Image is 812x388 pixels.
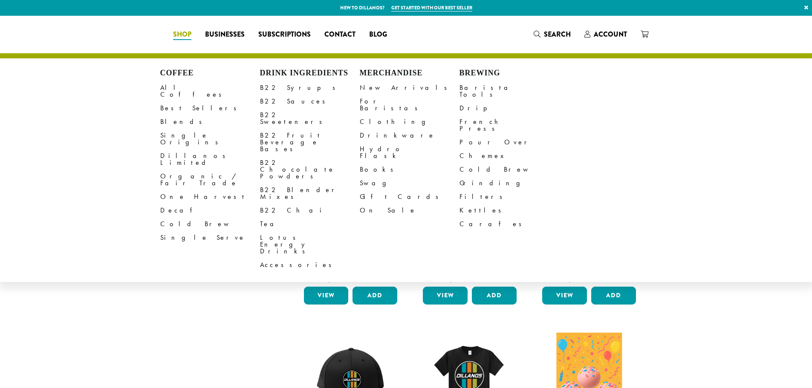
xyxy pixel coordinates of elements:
[369,29,387,40] span: Blog
[423,287,468,305] a: View
[472,287,517,305] button: Add
[160,204,260,217] a: Decaf
[459,176,559,190] a: Grinding
[360,204,459,217] a: On Sale
[160,69,260,78] h4: Coffee
[205,29,245,40] span: Businesses
[160,115,260,129] a: Blends
[360,81,459,95] a: New Arrivals
[360,115,459,129] a: Clothing
[540,148,638,283] a: Bodum Handheld Milk Frother $10.00
[353,287,397,305] button: Add
[360,129,459,142] a: Drinkware
[594,29,627,39] span: Account
[459,204,559,217] a: Kettles
[421,148,519,283] a: Bodum Electric Water Kettle $25.00
[160,149,260,170] a: Dillanos Limited
[160,170,260,190] a: Organic / Fair Trade
[304,287,349,305] a: View
[459,69,559,78] h4: Brewing
[459,163,559,176] a: Cold Brew
[260,108,360,129] a: B22 Sweeteners
[459,81,559,101] a: Barista Tools
[160,190,260,204] a: One Harvest
[591,287,636,305] button: Add
[459,101,559,115] a: Drip
[360,163,459,176] a: Books
[391,4,472,11] a: Get started with our best seller
[260,204,360,217] a: B22 Chai
[160,101,260,115] a: Best Sellers
[360,190,459,204] a: Gift Cards
[360,176,459,190] a: Swag
[260,217,360,231] a: Tea
[160,129,260,149] a: Single Origins
[360,95,459,115] a: For Baristas
[160,217,260,231] a: Cold Brew
[260,156,360,183] a: B22 Chocolate Powders
[260,69,360,78] h4: Drink Ingredients
[166,28,198,41] a: Shop
[258,29,311,40] span: Subscriptions
[360,69,459,78] h4: Merchandise
[542,287,587,305] a: View
[173,29,191,40] span: Shop
[302,148,400,283] a: Bodum Electric Milk Frother $30.00
[544,29,571,39] span: Search
[360,142,459,163] a: Hydro Flask
[459,149,559,163] a: Chemex
[260,129,360,156] a: B22 Fruit Beverage Bases
[160,81,260,101] a: All Coffees
[459,115,559,135] a: French Press
[459,190,559,204] a: Filters
[260,95,360,108] a: B22 Sauces
[260,258,360,272] a: Accessories
[527,27,578,41] a: Search
[160,231,260,244] a: Single Serve
[459,135,559,149] a: Pour Over
[260,183,360,204] a: B22 Blender Mixes
[260,81,360,95] a: B22 Syrups
[459,217,559,231] a: Carafes
[260,231,360,258] a: Lotus Energy Drinks
[324,29,355,40] span: Contact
